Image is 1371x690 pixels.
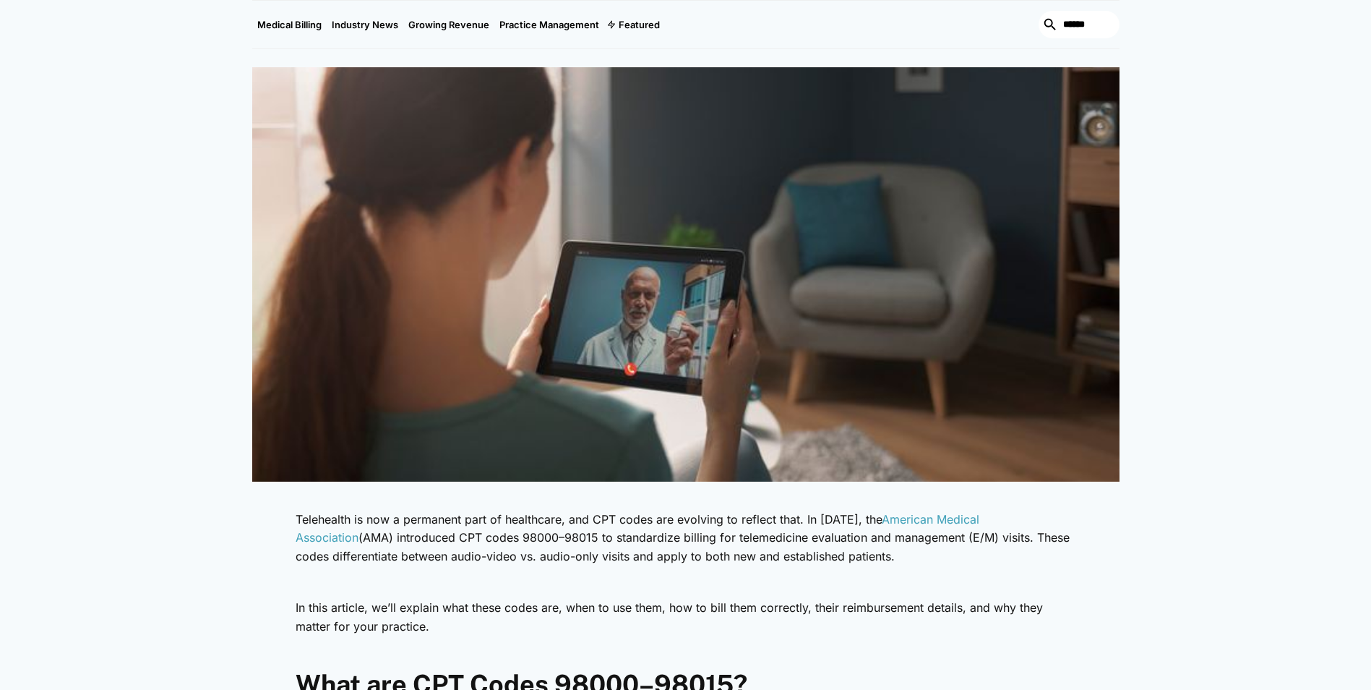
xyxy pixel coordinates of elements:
a: Practice Management [494,1,604,48]
p: Telehealth is now a permanent part of healthcare, and CPT codes are evolving to reflect that. In ... [296,511,1076,566]
a: Medical Billing [252,1,327,48]
a: Industry News [327,1,403,48]
p: ‍ [296,573,1076,592]
p: ‍ [296,643,1076,662]
p: In this article, we’ll explain what these codes are, when to use them, how to bill them correctly... [296,599,1076,636]
a: Growing Revenue [403,1,494,48]
div: Featured [619,19,660,30]
div: Featured [604,1,665,48]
